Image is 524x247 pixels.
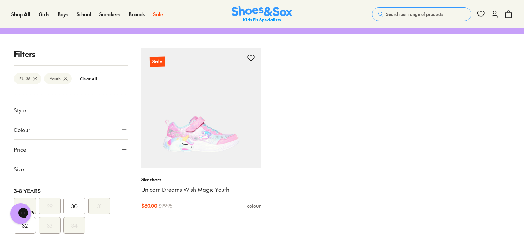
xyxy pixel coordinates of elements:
button: 30 [63,198,85,214]
a: Sale [153,11,163,18]
p: Sale [150,57,165,67]
a: School [77,11,91,18]
img: SNS_Logo_Responsive.svg [232,6,292,23]
p: Filters [14,48,128,60]
div: 1 colour [244,202,261,209]
button: 28 [14,198,36,214]
button: Size [14,159,128,179]
p: Skechers [141,176,261,183]
btn: Clear All [74,72,102,85]
span: Size [14,165,24,173]
a: Boys [58,11,68,18]
btn: Youth [44,73,72,84]
button: Search our range of products [372,7,471,21]
div: 3-8 Years [14,187,128,195]
button: 34 [63,217,85,234]
a: Sneakers [99,11,120,18]
a: Unicorn Dreams Wish Magic Youth [141,186,261,194]
button: 29 [39,198,61,214]
button: Colour [14,120,128,139]
btn: EU 36 [14,73,41,84]
a: Girls [39,11,49,18]
a: Brands [129,11,145,18]
a: Shoes & Sox [232,6,292,23]
span: $ 99.95 [159,202,172,209]
button: Style [14,100,128,120]
span: Search our range of products [386,11,443,17]
button: 33 [39,217,61,234]
iframe: Gorgias live chat messenger [7,201,34,226]
a: Sale [141,48,261,168]
button: 31 [88,198,110,214]
button: Price [14,140,128,159]
a: Shop All [11,11,30,18]
span: Colour [14,126,30,134]
span: $ 60.00 [141,202,157,209]
span: Price [14,145,26,154]
span: Style [14,106,26,114]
